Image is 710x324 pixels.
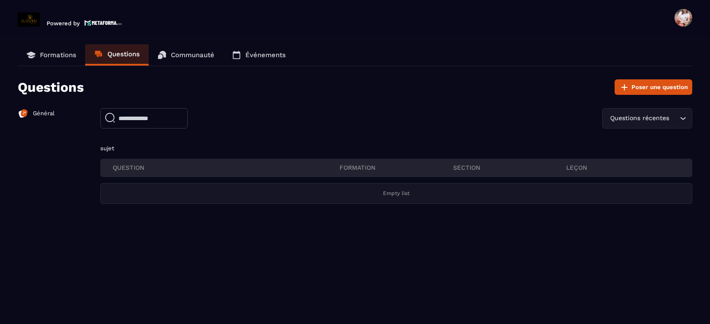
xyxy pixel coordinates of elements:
[40,51,76,59] p: Formations
[245,51,286,59] p: Événements
[383,190,410,197] p: Empty list
[47,20,80,27] p: Powered by
[18,79,84,95] p: Questions
[113,164,339,172] p: QUESTION
[107,50,140,58] p: Questions
[339,164,453,172] p: FORMATION
[453,164,567,172] p: section
[608,113,671,123] span: Questions récentes
[33,109,55,117] p: Général
[18,108,28,119] img: formation-icon-active.2ea72e5a.svg
[602,108,692,129] div: Search for option
[566,164,680,172] p: leçon
[171,51,214,59] p: Communauté
[615,79,692,95] button: Poser une question
[671,113,678,123] input: Search for option
[18,12,40,27] img: logo-branding
[223,44,295,66] a: Événements
[18,44,85,66] a: Formations
[100,145,114,152] span: sujet
[84,19,122,27] img: logo
[149,44,223,66] a: Communauté
[85,44,149,66] a: Questions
